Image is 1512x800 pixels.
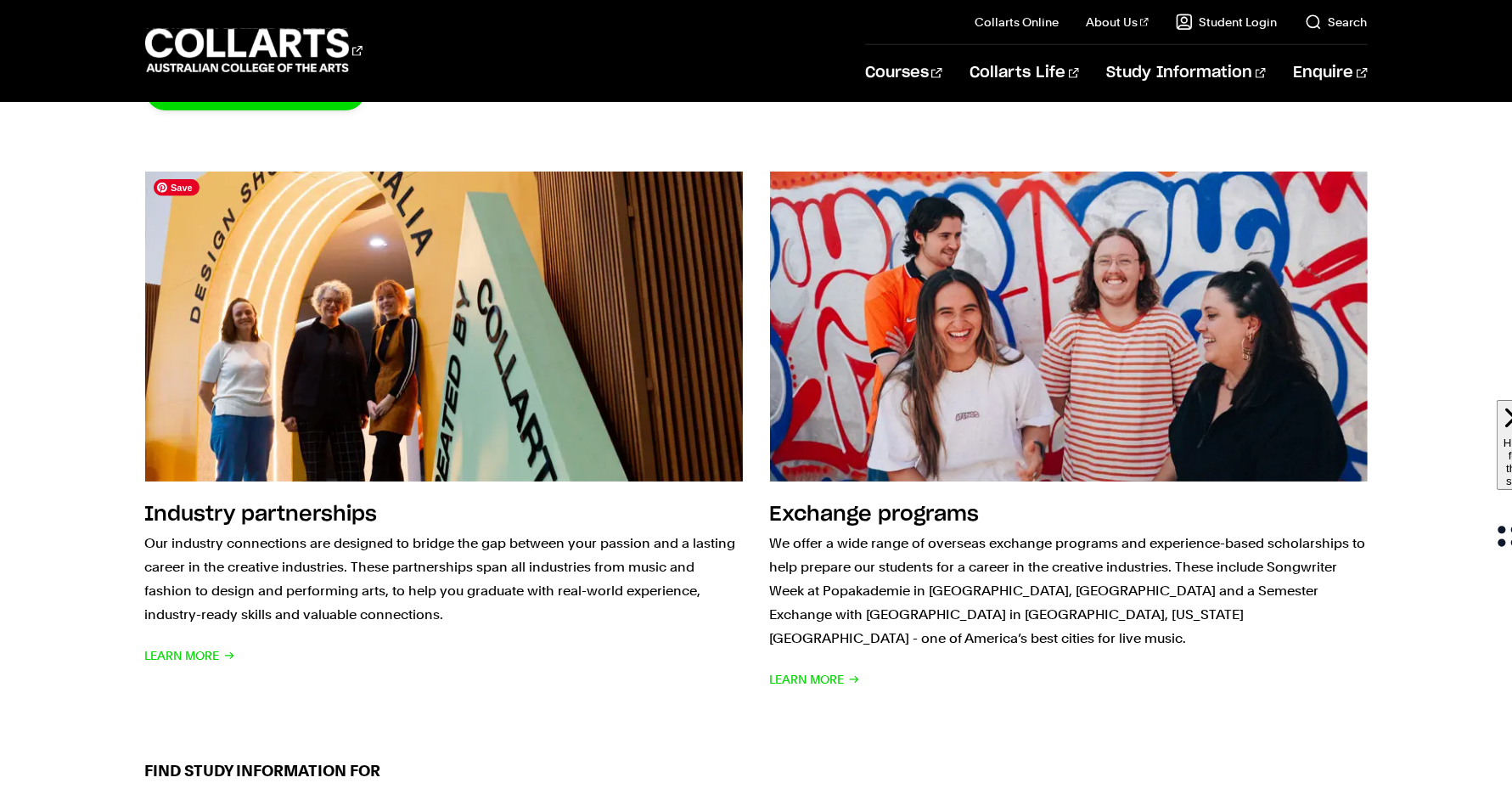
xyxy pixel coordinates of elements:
[770,172,1368,691] a: Exchange programs We offer a wide range of overseas exchange programs and experience-based schola...
[970,45,1079,101] a: Collarts Life
[145,504,378,525] h2: Industry partnerships
[975,14,1059,31] a: Collarts Online
[145,172,743,691] a: Industry partnerships Our industry connections are designed to bridge the gap between your passio...
[145,644,235,668] span: Learn More
[145,26,363,75] div: Go to homepage
[770,668,860,691] span: Learn More
[1106,45,1266,101] a: Study Information
[145,532,743,627] p: Our industry connections are designed to bridge the gap between your passion and a lasting career...
[145,759,1368,783] h2: FIND STUDY INFORMATION FOR
[770,504,980,525] h2: Exchange programs
[1086,14,1149,31] a: About Us
[770,532,1368,651] p: We offer a wide range of overseas exchange programs and experience-based scholarships to help pre...
[865,45,942,101] a: Courses
[1293,45,1367,101] a: Enquire
[154,179,200,196] span: Save
[1176,14,1278,31] a: Student Login
[1305,14,1368,31] a: Search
